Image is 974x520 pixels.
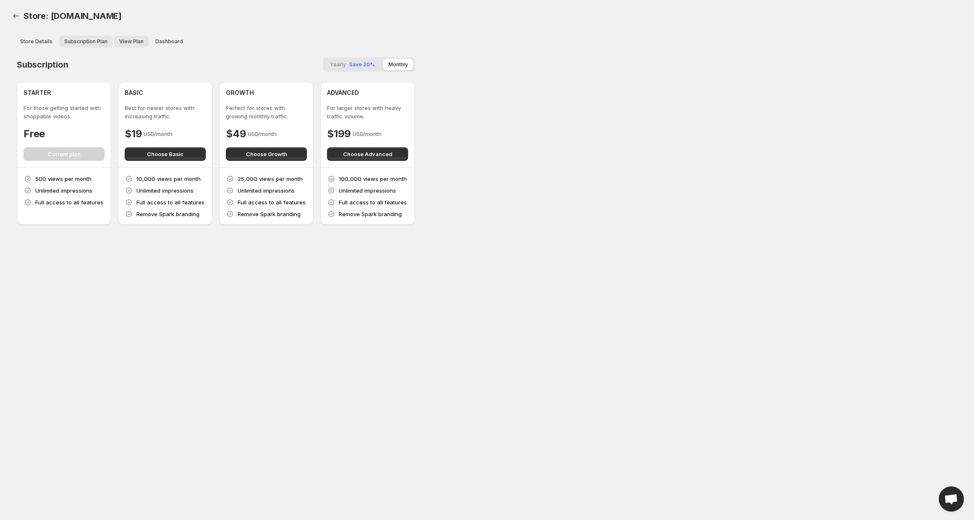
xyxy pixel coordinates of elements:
[15,36,58,47] button: Store details
[125,89,143,97] h4: BASIC
[144,130,173,138] p: USD/month
[114,36,149,47] button: View plan
[24,104,105,120] p: For those getting started with shoppable videos.
[226,147,307,161] button: Choose Growth
[147,150,183,158] span: Choose Basic
[10,10,22,22] a: Back
[35,186,92,195] p: Unlimited impressions
[939,486,964,512] a: Open chat
[125,147,206,161] button: Choose Basic
[339,210,402,218] p: Remove Spark branding
[136,198,204,206] p: Full access to all features
[349,61,375,68] span: Save 20%
[35,175,92,183] p: 500 views per month
[24,11,122,21] span: Store: [DOMAIN_NAME]
[155,38,183,45] span: Dashboard
[24,89,51,97] h4: STARTER
[238,175,303,183] p: 25,000 views per month
[339,175,407,183] p: 100,000 views per month
[353,130,382,138] p: USD/month
[238,186,295,195] p: Unlimited impressions
[64,38,107,45] span: Subscription Plan
[343,150,392,158] span: Choose Advanced
[150,36,188,47] button: Dashboard
[327,127,351,141] h4: $199
[327,104,408,120] p: For larger stores with heavy traffic volume.
[238,198,306,206] p: Full access to all features
[248,130,277,138] p: USD/month
[246,150,287,158] span: Choose Growth
[226,104,307,120] p: Perfect for stores with growing monthly traffic.
[24,127,45,141] h4: Free
[125,127,142,141] h4: $19
[339,198,407,206] p: Full access to all features
[238,210,301,218] p: Remove Spark branding
[119,38,144,45] span: View Plan
[17,60,68,70] h4: Subscription
[35,198,103,206] p: Full access to all features
[330,61,346,68] span: Yearly
[136,210,199,218] p: Remove Spark branding
[383,59,413,70] button: Monthly
[20,38,52,45] span: Store Details
[327,147,408,161] button: Choose Advanced
[59,36,113,47] button: Subscription plan
[125,104,206,120] p: Best for newer stores with increasing traffic.
[327,89,359,97] h4: ADVANCED
[136,175,201,183] p: 10,000 views per month
[339,186,396,195] p: Unlimited impressions
[226,127,246,141] h4: $49
[226,89,254,97] h4: GROWTH
[325,59,380,70] button: YearlySave 20%
[136,186,194,195] p: Unlimited impressions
